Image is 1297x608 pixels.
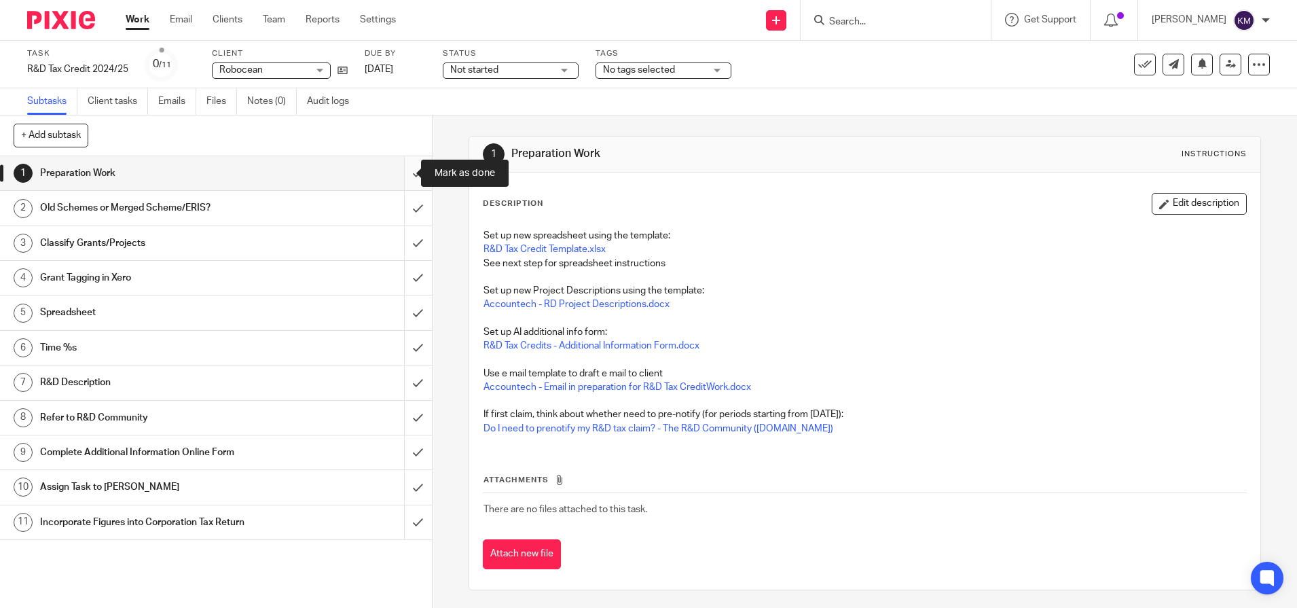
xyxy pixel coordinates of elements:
label: Tags [596,48,731,59]
div: 10 [14,478,33,497]
a: Clients [213,13,242,26]
a: Files [206,88,237,115]
a: R&D Tax Credits - Additional Information Form.docx [483,341,699,351]
span: Not started [450,65,498,75]
img: Pixie [27,11,95,29]
p: Use e mail template to draft e mail to client [483,367,1246,380]
div: 0 [153,56,171,72]
label: Task [27,48,128,59]
a: Reports [306,13,340,26]
a: Notes (0) [247,88,297,115]
h1: Complete Additional Information Online Form [40,442,274,463]
div: 7 [14,373,33,392]
p: Description [483,198,543,209]
div: R&amp;D Tax Credit 2024/25 [27,62,128,76]
div: 8 [14,408,33,427]
a: Do I need to prenotify my R&D tax claim? - The R&D Community ([DOMAIN_NAME]) [483,424,833,433]
p: Set up new spreadsheet using the template: [483,229,1246,243]
button: Edit description [1152,193,1247,215]
div: 4 [14,268,33,287]
a: Work.docx [706,382,751,392]
div: Instructions [1182,149,1247,160]
input: Search [828,16,950,29]
h1: R&D Description [40,372,274,393]
span: Robocean [219,65,263,75]
a: R&D Tax Credit Template.xlsx [483,245,606,254]
a: Accountech - RD Project Descriptions.docx [483,300,670,309]
div: 5 [14,304,33,323]
div: 2 [14,199,33,218]
span: No tags selected [603,65,675,75]
a: Email [170,13,192,26]
span: Attachments [483,476,549,484]
div: R&D Tax Credit 2024/25 [27,62,128,76]
p: Set up new Project Descriptions using the template: [483,284,1246,298]
div: 11 [14,513,33,532]
button: Attach new file [483,539,561,570]
a: Audit logs [307,88,359,115]
h1: Grant Tagging in Xero [40,268,274,288]
div: 1 [14,164,33,183]
a: Work [126,13,149,26]
h1: Incorporate Figures into Corporation Tax Return [40,512,274,533]
h1: Refer to R&D Community [40,408,274,428]
img: svg%3E [1233,10,1255,31]
p: [PERSON_NAME] [1152,13,1226,26]
h1: Spreadsheet [40,302,274,323]
p: See next step for spreadsheet instructions [483,257,1246,270]
div: 1 [483,143,505,165]
span: Get Support [1024,15,1076,24]
a: Team [263,13,285,26]
span: [DATE] [365,65,393,74]
p: If first claim, think about whether need to pre-notify (for periods starting from [DATE]): [483,408,1246,421]
a: Settings [360,13,396,26]
div: 9 [14,443,33,462]
div: 6 [14,338,33,357]
div: 3 [14,234,33,253]
label: Status [443,48,579,59]
a: Emails [158,88,196,115]
span: There are no files attached to this task. [483,505,647,514]
small: /11 [159,61,171,69]
a: Subtasks [27,88,77,115]
label: Due by [365,48,426,59]
a: Client tasks [88,88,148,115]
p: Set up AI additional info form: [483,325,1246,339]
h1: Old Schemes or Merged Scheme/ERIS? [40,198,274,218]
h1: Classify Grants/Projects [40,233,274,253]
a: Accountech - Email in preparation for R&D Tax Credit [483,382,706,392]
h1: Preparation Work [40,163,274,183]
h1: Time %s [40,338,274,358]
label: Client [212,48,348,59]
h1: Preparation Work [511,147,894,161]
button: + Add subtask [14,124,88,147]
h1: Assign Task to [PERSON_NAME] [40,477,274,497]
